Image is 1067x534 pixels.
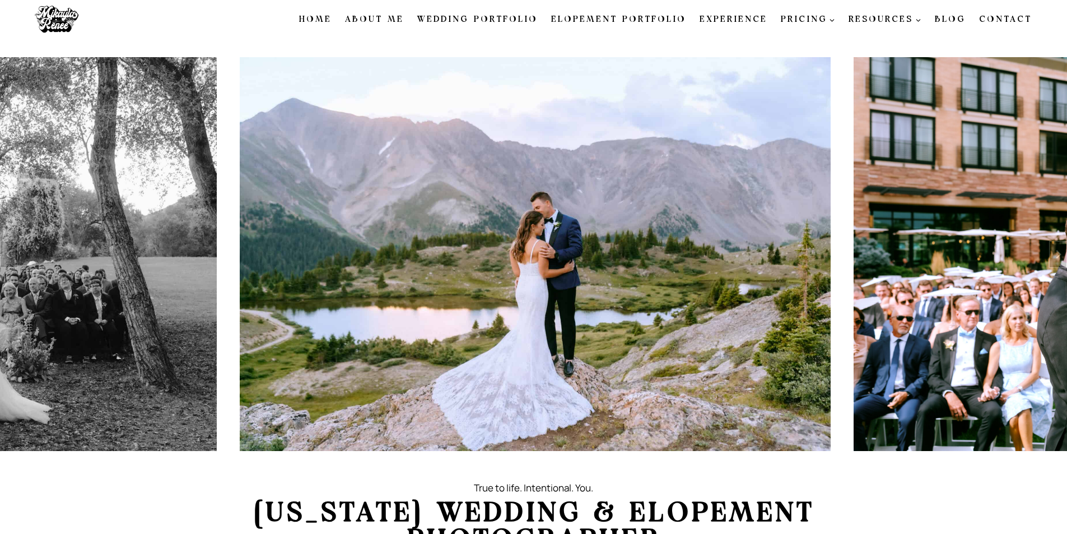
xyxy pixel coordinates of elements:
a: About Me [338,8,411,31]
a: PRICING [774,8,842,31]
button: Go to slide 8 [562,458,568,463]
button: Go to slide 1 [500,458,505,463]
a: Experience [693,8,774,31]
button: Go to slide 3 [518,458,523,463]
a: Elopement Portfolio [544,8,693,31]
a: Contact [972,8,1038,31]
nav: Primary Navigation [292,8,1038,31]
a: Home [292,8,338,31]
button: Go to slide 4 [526,458,532,463]
a: Blog [928,8,972,31]
button: Next slide [1049,241,1067,268]
p: True to life. Intentional. You. [186,480,882,495]
button: Go to slide 6 [544,458,550,463]
span: RESOURCES [849,13,921,26]
li: 1 of 8 [240,57,831,451]
button: Go to slide 2 [509,458,514,463]
button: Go to slide 5 [535,458,541,463]
a: Wedding Portfolio [411,8,544,31]
a: RESOURCES [842,8,928,31]
button: Go to slide 7 [553,458,559,463]
span: PRICING [781,13,836,26]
